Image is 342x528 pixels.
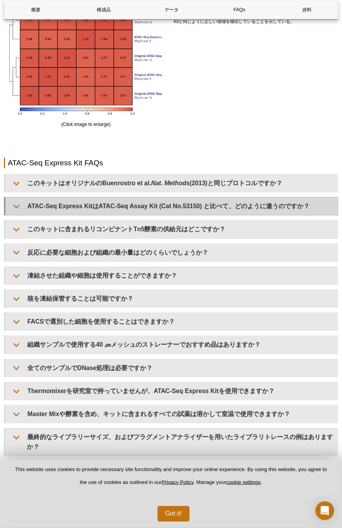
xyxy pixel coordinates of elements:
summary: FACSで選別した細胞を使用することはできますか？ [5,313,338,331]
div: Open Intercom Messenger [315,501,334,520]
summary: Master Mixや酵素を含め、キットに含まれるすべての試薬は溶かして室温で使用できますか？ [5,406,338,423]
button: cookie settings [226,479,260,485]
h2: ATAC-Seq Express Kit FAQs [4,158,338,168]
summary: Thermomixerを研究室で持っていませんが、ATAC-Seq Express Kitを使用できますか？ [5,383,338,400]
summary: 核を凍結保管することは可能ですか？ [5,290,338,308]
button: Got it! [158,506,190,522]
a: 構成品 [72,0,136,19]
summary: 凍結させた組織や細胞は使用することができますか？ [5,267,338,285]
a: 資料 [275,0,339,19]
summary: 全てのサンプルでDNase処理は必要ですか？ [5,360,338,377]
em: Nat. Methods [151,180,190,187]
a: FAQs [207,0,271,19]
p: This website uses cookies to provide necessary site functionality and improve your online experie... [12,466,330,492]
summary: このキットはオリジナルのBuenrostro et al.Nat. Methods(2013)と同じプロトコルですか？ [5,175,338,192]
summary: 反応に必要な細胞および組織の最小量はどのくらいでしょうか？ [5,244,338,262]
summary: 最終的なライブラリーサイズ、およびフラグメントアナライザーを用いたライブラリトレースの例はありますか？ [5,429,338,456]
summary: ATAC-Seq Express KitはATAC-Seq Assay Kit (Cat No.53150) と比べて、どのように違うのですか？ [5,198,338,215]
summary: 組織サンプルで使用する40 ㎛メッシュのストレーナーでおすすめ品はありますか？ [5,336,338,354]
a: データ [140,0,204,19]
a: 概要 [4,0,68,19]
a: Privacy Policy [162,479,193,485]
summary: このキットに含まれるリコンビナントTn5酵素の供給元はどこですか？ [5,221,338,238]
